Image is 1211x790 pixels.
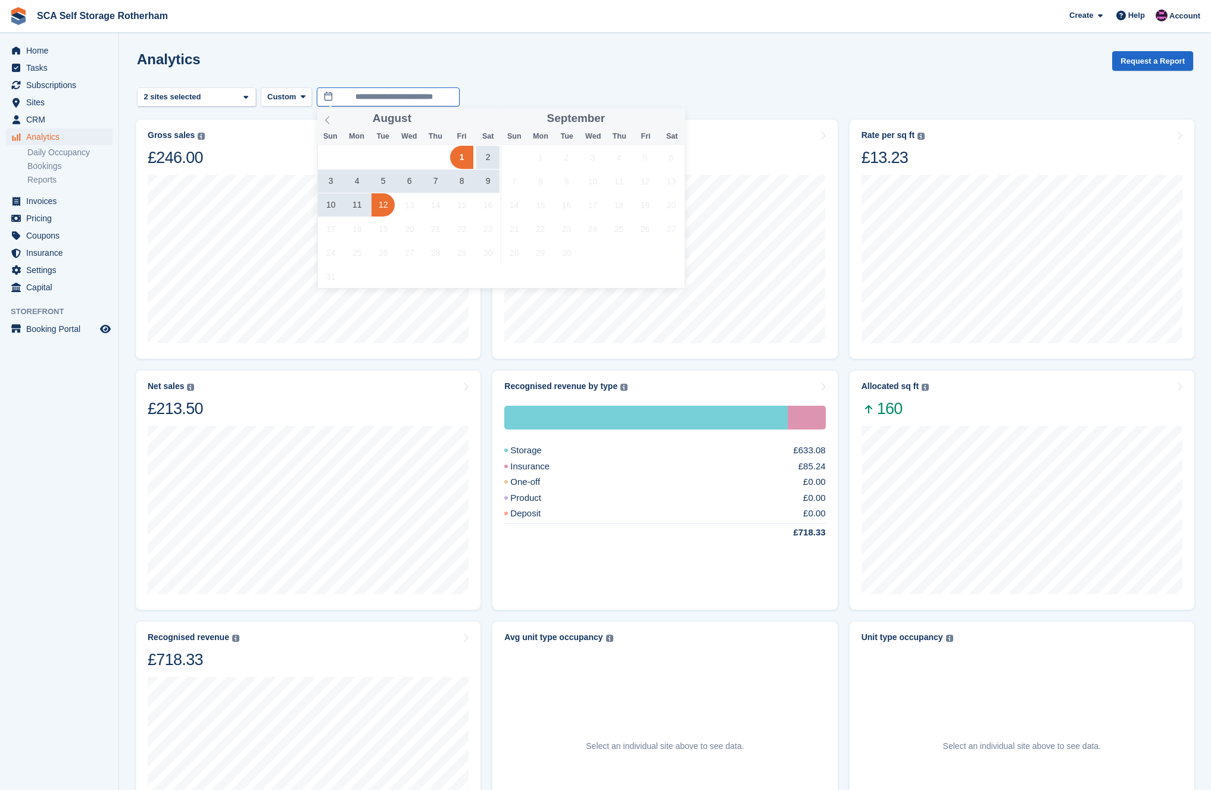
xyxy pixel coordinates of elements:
[555,170,578,193] span: September 9, 2025
[345,241,369,264] span: August 25, 2025
[607,146,631,169] span: September 4, 2025
[529,217,552,240] span: September 22, 2025
[6,321,113,337] a: menu
[345,170,369,193] span: August 4, 2025
[504,632,603,642] div: Avg unit type occupancy
[660,217,683,240] span: September 27, 2025
[148,130,195,140] div: Gross sales
[798,460,826,474] div: £85.24
[580,133,606,140] span: Wed
[319,265,342,288] span: August 31, 2025
[6,94,113,111] a: menu
[529,241,552,264] span: September 29, 2025
[26,128,98,145] span: Analytics
[261,87,312,107] button: Custom
[373,113,411,124] span: August
[6,42,113,59] a: menu
[862,381,919,391] div: Allocated sq ft
[555,241,578,264] span: September 30, 2025
[27,174,113,186] a: Reports
[1069,10,1093,21] span: Create
[26,42,98,59] span: Home
[502,170,526,193] span: September 7, 2025
[659,133,685,140] span: Sat
[1112,51,1193,71] button: Request a Report
[98,322,113,336] a: Preview store
[1128,10,1145,21] span: Help
[633,146,657,169] span: September 5, 2025
[862,632,943,642] div: Unit type occupancy
[476,241,500,264] span: August 30, 2025
[476,170,500,193] span: August 9, 2025
[620,384,628,391] img: icon-info-grey-7440780725fd019a000dd9b08b2336e03edf1995a4989e88bcd33f0948082b44.svg
[529,193,552,217] span: September 15, 2025
[922,384,929,391] img: icon-info-grey-7440780725fd019a000dd9b08b2336e03edf1995a4989e88bcd33f0948082b44.svg
[148,399,203,419] div: £213.50
[142,91,205,103] div: 2 sites selected
[372,170,395,193] span: August 5, 2025
[764,526,825,540] div: £718.33
[450,241,473,264] span: August 29, 2025
[450,193,473,217] span: August 15, 2025
[424,217,447,240] span: August 21, 2025
[27,147,113,158] a: Daily Occupancy
[26,279,98,296] span: Capital
[605,112,642,125] input: Year
[504,475,569,489] div: One-off
[319,170,342,193] span: August 3, 2025
[317,133,344,140] span: Sun
[502,193,526,217] span: September 14, 2025
[32,6,173,26] a: SCA Self Storage Rotherham
[372,217,395,240] span: August 19, 2025
[501,133,528,140] span: Sun
[803,475,826,489] div: £0.00
[476,146,500,169] span: August 2, 2025
[26,111,98,128] span: CRM
[504,381,617,391] div: Recognised revenue by type
[660,146,683,169] span: September 6, 2025
[6,77,113,93] a: menu
[411,112,449,125] input: Year
[26,77,98,93] span: Subscriptions
[633,193,657,217] span: September 19, 2025
[148,381,184,391] div: Net sales
[10,7,27,25] img: stora-icon-8386f47178a22dfd0bd8f6a31ec36ba5ce8667c1dd55bd0f319d3a0aa187defe.svg
[198,133,205,140] img: icon-info-grey-7440780725fd019a000dd9b08b2336e03edf1995a4989e88bcd33f0948082b44.svg
[788,406,826,430] div: Insurance
[555,193,578,217] span: September 16, 2025
[6,262,113,278] a: menu
[398,241,421,264] span: August 27, 2025
[581,193,604,217] span: September 17, 2025
[26,321,98,337] span: Booking Portal
[372,241,395,264] span: August 26, 2025
[803,491,826,505] div: £0.00
[267,91,296,103] span: Custom
[1156,10,1168,21] img: Dale Chapman
[187,384,194,391] img: icon-info-grey-7440780725fd019a000dd9b08b2336e03edf1995a4989e88bcd33f0948082b44.svg
[424,241,447,264] span: August 28, 2025
[502,217,526,240] span: September 21, 2025
[26,262,98,278] span: Settings
[319,241,342,264] span: August 24, 2025
[148,650,239,670] div: £718.33
[344,133,370,140] span: Mon
[6,210,113,227] a: menu
[793,444,825,457] div: £633.08
[633,217,657,240] span: September 26, 2025
[862,148,925,168] div: £13.23
[372,193,395,217] span: August 12, 2025
[26,227,98,244] span: Coupons
[148,148,205,168] div: £246.00
[148,632,229,642] div: Recognised revenue
[606,133,632,140] span: Thu
[581,170,604,193] span: September 10, 2025
[450,146,473,169] span: August 1, 2025
[398,193,421,217] span: August 13, 2025
[586,740,744,753] p: Select an individual site above to see data.
[554,133,580,140] span: Tue
[476,217,500,240] span: August 23, 2025
[137,51,201,67] h2: Analytics
[504,507,569,521] div: Deposit
[504,444,570,457] div: Storage
[946,635,953,642] img: icon-info-grey-7440780725fd019a000dd9b08b2336e03edf1995a4989e88bcd33f0948082b44.svg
